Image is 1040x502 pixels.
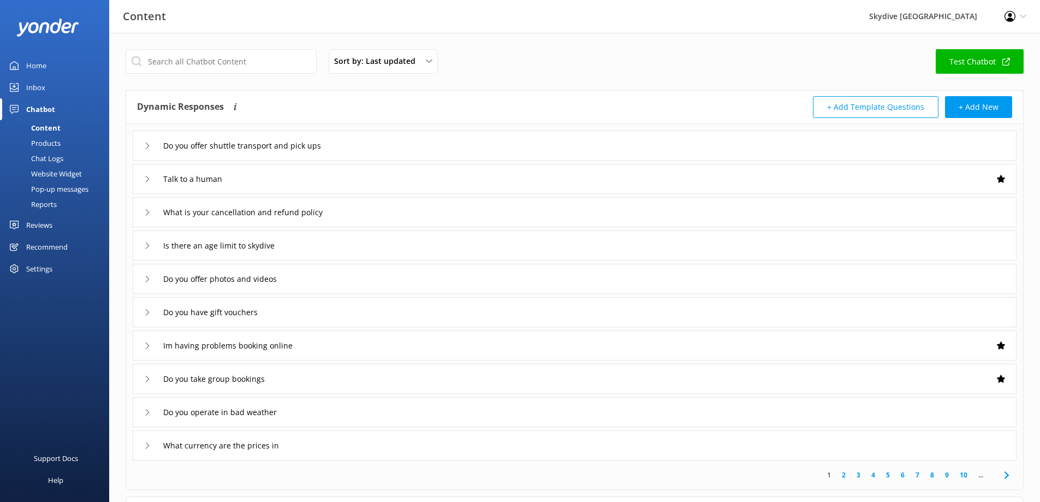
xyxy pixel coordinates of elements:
[7,135,61,151] div: Products
[940,470,954,480] a: 9
[34,447,78,469] div: Support Docs
[851,470,866,480] a: 3
[945,96,1012,118] button: + Add New
[836,470,851,480] a: 2
[7,151,109,166] a: Chat Logs
[334,55,422,67] span: Sort by: Last updated
[7,120,109,135] a: Content
[866,470,881,480] a: 4
[954,470,973,480] a: 10
[7,181,109,197] a: Pop-up messages
[895,470,910,480] a: 6
[881,470,895,480] a: 5
[7,166,109,181] a: Website Widget
[16,19,79,37] img: yonder-white-logo.png
[26,214,52,236] div: Reviews
[973,470,989,480] span: ...
[7,135,109,151] a: Products
[7,166,82,181] div: Website Widget
[26,236,68,258] div: Recommend
[7,197,109,212] a: Reports
[910,470,925,480] a: 7
[26,258,52,280] div: Settings
[7,181,88,197] div: Pop-up messages
[26,55,46,76] div: Home
[26,98,55,120] div: Chatbot
[7,197,57,212] div: Reports
[48,469,63,491] div: Help
[925,470,940,480] a: 8
[7,120,61,135] div: Content
[822,470,836,480] a: 1
[126,49,317,74] input: Search all Chatbot Content
[123,8,166,25] h3: Content
[26,76,45,98] div: Inbox
[7,151,63,166] div: Chat Logs
[137,96,224,118] h4: Dynamic Responses
[936,49,1024,74] a: Test Chatbot
[813,96,938,118] button: + Add Template Questions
